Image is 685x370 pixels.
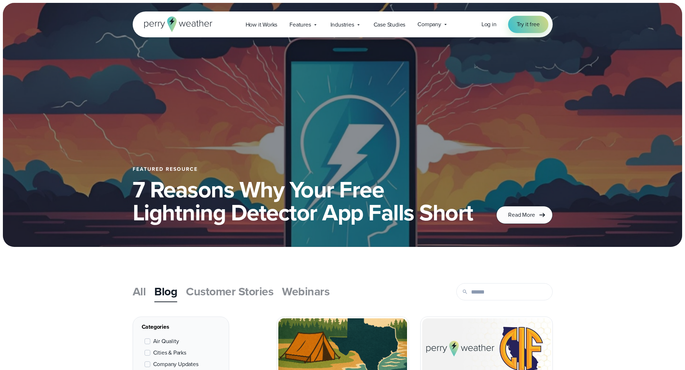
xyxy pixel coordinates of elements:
a: Case Studies [367,17,412,32]
span: All [133,283,146,300]
div: Categories [142,323,220,331]
a: How it Works [239,17,284,32]
h1: 7 Reasons Why Your Free Lightning Detector App Falls Short [133,178,479,224]
span: Company Updates [153,360,198,369]
span: Blog [154,283,177,300]
span: Webinars [282,283,329,300]
a: Customer Stories [186,281,273,301]
span: Try it free [517,20,540,29]
span: Read More [508,211,535,219]
a: Log in [481,20,497,29]
span: How it Works [246,20,278,29]
div: Featured Resource [133,167,479,172]
span: Company [417,20,441,29]
span: Case Studies [374,20,406,29]
span: Customer Stories [186,283,273,300]
a: Webinars [282,281,329,301]
a: All [133,281,146,301]
a: Blog [154,281,177,301]
span: Air Quality [153,337,179,346]
span: Industries [330,20,354,29]
span: Features [289,20,311,29]
a: Read More [496,206,552,224]
a: Try it free [508,16,548,33]
span: Cities & Parks [153,348,186,357]
span: Log in [481,20,497,28]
